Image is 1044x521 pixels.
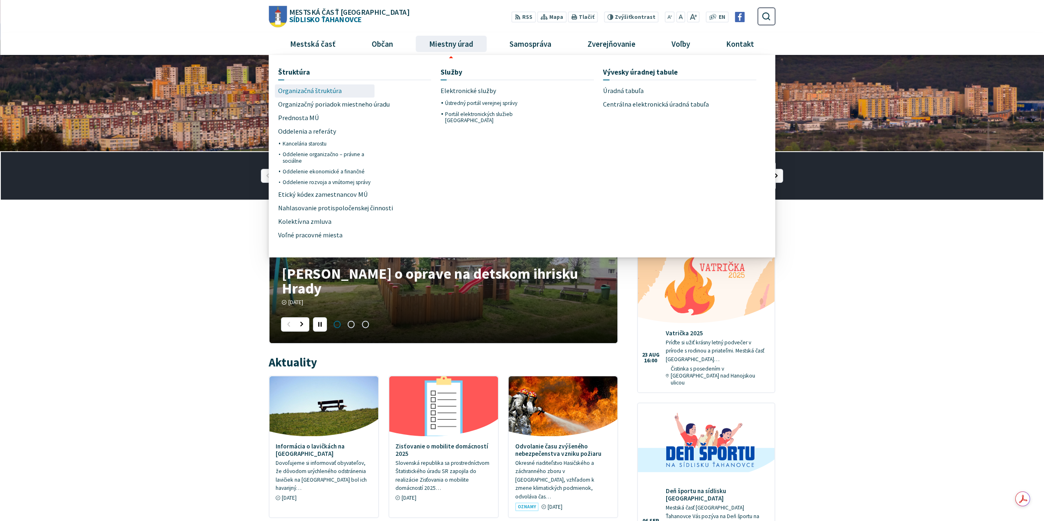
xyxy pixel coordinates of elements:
[278,215,372,228] a: Kolektívna zmluva
[666,330,768,337] h4: Vatrička 2025
[495,33,567,55] a: Samospráva
[515,459,612,501] p: Okresné riaditeľstvo Hasičského a záchranného zboru v [GEOGRAPHIC_DATA], vzhľadom k zmene klimati...
[278,84,372,98] a: Organizačná štruktúra
[344,317,358,331] span: Prejsť na slajd 2
[717,13,728,22] a: EN
[289,8,409,16] span: Mestská časť [GEOGRAPHIC_DATA]
[278,215,331,228] span: Kolektívna zmluva
[509,376,617,517] a: Odvolanie času zvýšeného nebezpečenstva vzniku požiaru Okresné riaditeľstvo Hasičského a záchrann...
[283,149,372,166] a: Oddelenie organizačno – právne a sociálne
[278,201,432,215] a: Nahlasovanie protispoločenskej činnosti
[269,6,287,27] img: Prejsť na domovskú stránku
[615,14,656,20] span: kontrast
[548,503,562,510] span: [DATE]
[270,376,378,507] a: Informácia o lavičkách na [GEOGRAPHIC_DATA] Dovoľujeme si informovať obyvateľov, že dôvodom urých...
[278,64,432,80] a: Štruktúra
[573,33,651,55] a: Zverejňovanie
[402,494,416,501] span: [DATE]
[512,11,536,23] a: RSS
[549,13,563,22] span: Mapa
[283,177,372,188] a: Oddelenie rozvoja a vnútornej správy
[537,11,567,23] a: Mapa
[395,443,492,457] h4: Zisťovanie o mobilite domácností 2025
[278,64,310,80] span: Štruktúra
[278,111,319,125] span: Prednosta MÚ
[278,228,343,242] span: Voľné pracovné miesta
[278,84,342,98] span: Organizačná štruktúra
[719,13,725,22] span: EN
[615,14,631,20] span: Zvýšiť
[638,245,774,392] a: Vatrička 2025 Príďte si užiť krásny letný podvečer v prírode s rodinou a priateľmi. Mestská časť ...
[522,13,532,22] span: RSS
[515,503,539,511] span: Oznamy
[276,443,372,457] h4: Informácia o lavičkách na [GEOGRAPHIC_DATA]
[270,226,617,343] a: [PERSON_NAME] o oprave na detskom ihrisku Hrady [DATE]
[604,11,658,23] button: Zvýšiťkontrast
[642,358,660,364] span: 16:00
[441,64,462,80] span: Služby
[270,226,617,343] div: 1 / 3
[603,98,709,111] span: Centrálna elektronická úradná tabuľa
[261,169,275,183] div: Predošlý slajd
[666,487,768,502] h4: Deň športu na sídlisku [GEOGRAPHIC_DATA]
[445,109,534,125] a: Portál elektronických služieb [GEOGRAPHIC_DATA]
[330,317,344,331] span: Prejsť na slajd 1
[283,166,365,177] span: Oddelenie ekonomické a finančné
[666,339,768,364] p: Príďte si užiť krásny letný podvečer v prírode s rodinou a priateľmi. Mestská časť [GEOGRAPHIC_DA...
[506,33,554,55] span: Samospráva
[441,84,534,98] a: Elektronické služby
[441,84,496,98] span: Elektronické služby
[515,443,612,457] h4: Odvolanie času zvýšeného nebezpečenstva vzniku požiaru
[278,201,393,215] span: Nahlasovanie protispoločenskej činnosti
[278,228,372,242] a: Voľné pracovné miesta
[395,459,492,493] p: Slovenská republika sa prostredníctvom Štatistického úradu SR zapojila do realizácie Zisťovania o...
[283,177,370,188] span: Oddelenie rozvoja a vnútornej správy
[313,317,327,331] div: Pozastaviť pohyb slajdera
[445,98,534,108] a: Ústredný portál verejnej správy
[278,188,372,201] a: Etický kódex zamestnancov MÚ
[276,459,372,493] p: Dovoľujeme si informovať obyvateľov, že dôvodom urýchleného odstránenia lavičiek na [GEOGRAPHIC_D...
[769,169,783,183] div: Nasledujúci slajd
[568,11,598,23] button: Tlačiť
[669,33,693,55] span: Voľby
[278,98,390,111] span: Organizačný poriadok miestneho úradu
[426,33,476,55] span: Miestny úrad
[269,356,317,369] h3: Aktuality
[603,98,756,111] a: Centrálna elektronická úradná tabuľa
[287,33,338,55] span: Mestská časť
[723,33,757,55] span: Kontakt
[441,64,594,80] a: Služby
[711,33,769,55] a: Kontakt
[281,317,295,331] div: Predošlý slajd
[295,317,309,331] div: Nasledujúci slajd
[676,11,685,23] button: Nastaviť pôvodnú veľkosť písma
[414,33,488,55] a: Miestny úrad
[579,14,594,20] span: Tlačiť
[287,8,409,23] h1: Sídlisko Ťahanovce
[389,376,498,507] a: Zisťovanie o mobilite domácností 2025 Slovenská republika sa prostredníctvom Štatistického úradu ...
[283,166,372,177] a: Oddelenie ekonomické a finančné
[358,317,372,331] span: Prejsť na slajd 3
[275,33,350,55] a: Mestská časť
[283,138,372,149] a: Kancelária starostu
[603,64,756,80] a: Vývesky úradnej tabule
[735,12,745,22] img: Prejsť na Facebook stránku
[356,33,408,55] a: Občan
[278,188,368,201] span: Etický kódex zamestnancov MÚ
[649,352,660,358] span: aug
[585,33,639,55] span: Zverejňovanie
[288,299,303,306] span: [DATE]
[282,266,605,296] h4: [PERSON_NAME] o oprave na detskom ihrisku Hrady
[603,84,756,98] a: Úradná tabuľa
[368,33,396,55] span: Občan
[278,125,372,138] a: Oddelenia a referáty
[278,111,372,125] a: Prednosta MÚ
[278,125,336,138] span: Oddelenia a referáty
[282,494,297,501] span: [DATE]
[278,98,432,111] a: Organizačný poriadok miestneho úradu
[665,11,675,23] button: Zmenšiť veľkosť písma
[283,138,327,149] span: Kancelária starostu
[269,6,409,27] a: Logo Sídlisko Ťahanovce, prejsť na domovskú stránku.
